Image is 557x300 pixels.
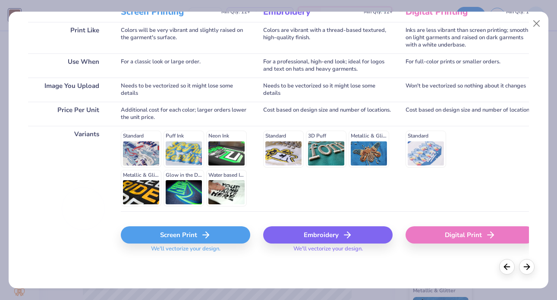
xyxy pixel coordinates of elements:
[406,22,535,53] div: Inks are less vibrant than screen printing; smooth on light garments and raised on dark garments ...
[221,9,250,15] span: Min Qty: 12+
[263,6,360,18] h3: Embroidery
[406,78,535,102] div: Won't be vectorized so nothing about it changes
[28,22,108,53] div: Print Like
[121,53,250,78] div: For a classic look or large order.
[528,16,544,32] button: Close
[148,245,224,258] span: We'll vectorize your design.
[28,126,108,211] div: Variants
[406,102,535,126] div: Cost based on design size and number of locations.
[290,245,366,258] span: We'll vectorize your design.
[406,226,535,244] div: Digital Print
[263,22,393,53] div: Colors are vibrant with a thread-based textured, high-quality finish.
[121,78,250,102] div: Needs to be vectorized so it might lose some details
[121,102,250,126] div: Additional cost for each color; larger orders lower the unit price.
[28,78,108,102] div: Image You Upload
[121,22,250,53] div: Colors will be very vibrant and slightly raised on the garment's surface.
[263,53,393,78] div: For a professional, high-end look; ideal for logos and text on hats and heavy garments.
[506,9,535,15] span: Min Qty: 12+
[28,53,108,78] div: Use When
[263,102,393,126] div: Cost based on design size and number of locations.
[364,9,393,15] span: Min Qty: 12+
[263,78,393,102] div: Needs to be vectorized so it might lose some details
[406,6,503,18] h3: Digital Printing
[406,53,535,78] div: For full-color prints or smaller orders.
[263,226,393,244] div: Embroidery
[28,102,108,126] div: Price Per Unit
[121,6,218,18] h3: Screen Printing
[121,226,250,244] div: Screen Print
